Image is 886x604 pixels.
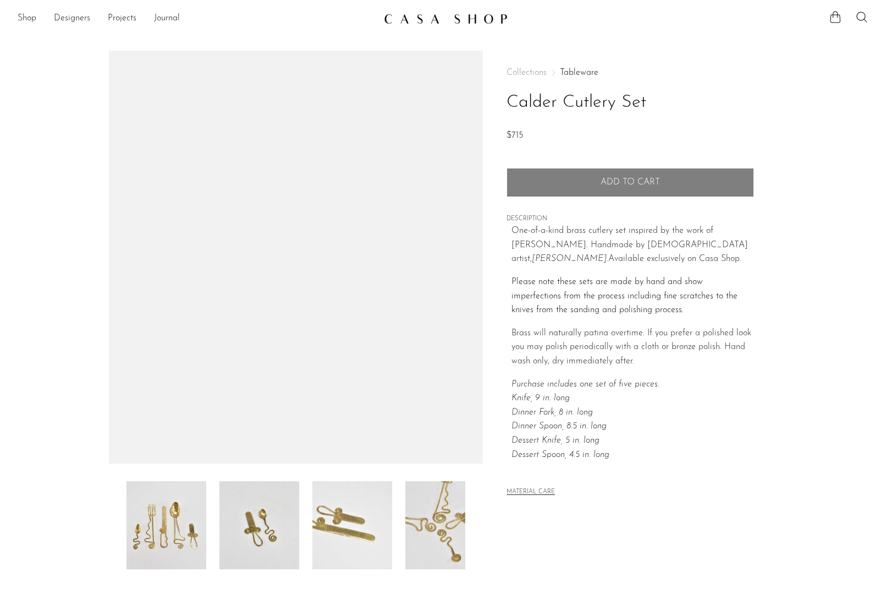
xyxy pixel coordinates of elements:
[18,12,36,26] a: Shop
[532,254,608,263] em: [PERSON_NAME].
[511,224,754,266] p: One-of-a-kind brass cutlery set inspired by the work of [PERSON_NAME]. Handmade by [DEMOGRAPHIC_D...
[154,12,180,26] a: Journal
[108,12,136,26] a: Projects
[312,481,392,569] img: Calder Cutlery Set
[54,12,90,26] a: Designers
[507,68,547,77] span: Collections
[507,89,754,117] h1: Calder Cutlery Set
[507,131,523,140] span: $715
[507,488,555,497] button: MATERIAL CARE
[507,68,754,77] nav: Breadcrumbs
[219,481,299,569] img: Calder Cutlery Set
[560,68,598,77] a: Tableware
[507,168,754,197] button: Add to cart
[18,9,375,28] nav: Desktop navigation
[511,327,754,369] p: Brass will naturally patina overtime. If you prefer a polished look you may polish periodically w...
[511,380,659,459] i: Purchase includes one set of five pieces: Knife, 9 in. long Dinner Fork, 8 in. long Dinner Spoon,...
[507,214,754,224] span: DESCRIPTION
[126,481,206,569] img: Calder Cutlery Set
[601,177,660,188] span: Add to cart
[405,481,485,569] img: Calder Cutlery Set
[511,277,738,314] span: Please note these sets are made by hand and show imperfections from the process including fine sc...
[18,9,375,28] ul: NEW HEADER MENU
